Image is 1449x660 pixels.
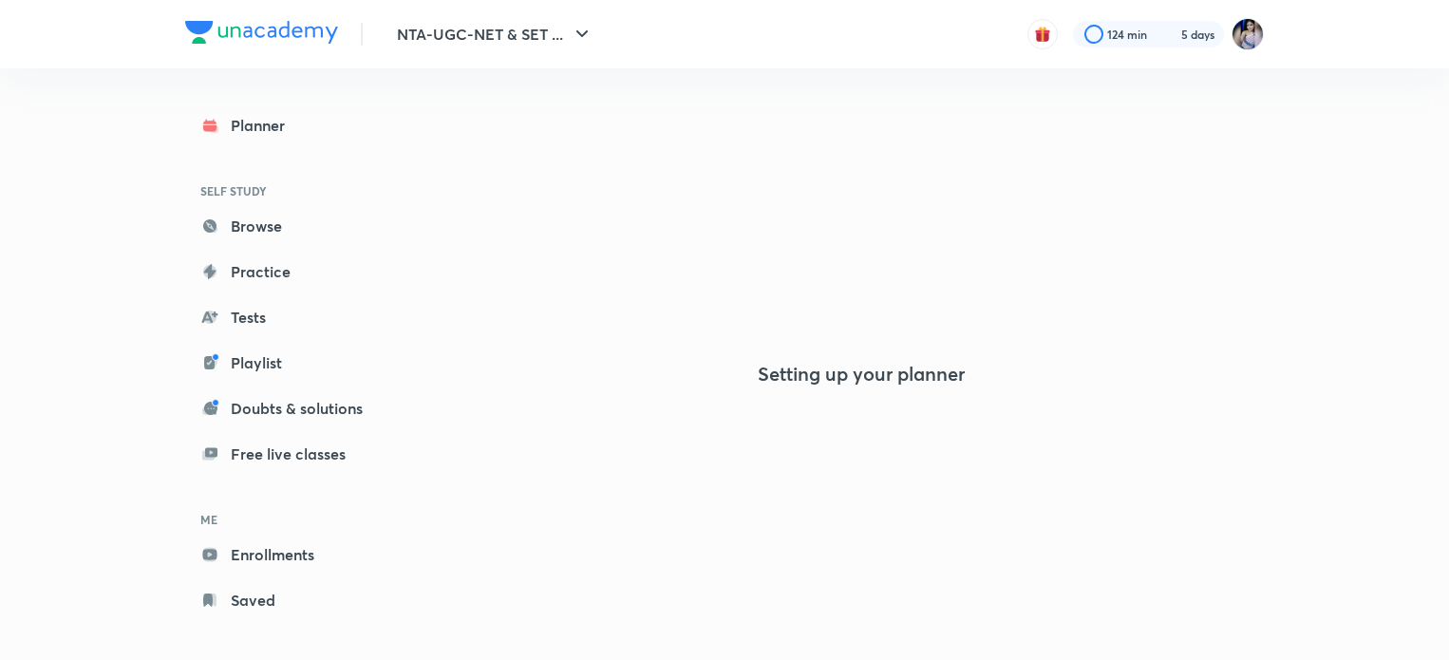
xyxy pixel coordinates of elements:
a: Browse [185,207,405,245]
h4: Setting up your planner [758,363,965,386]
img: avatar [1034,26,1051,43]
a: Saved [185,581,405,619]
a: Planner [185,106,405,144]
a: Free live classes [185,435,405,473]
a: Tests [185,298,405,336]
h6: SELF STUDY [185,175,405,207]
a: Playlist [185,344,405,382]
img: streak [1158,25,1177,44]
button: NTA-UGC-NET & SET ... [386,15,605,53]
button: avatar [1027,19,1058,49]
a: Doubts & solutions [185,389,405,427]
a: Practice [185,253,405,291]
h6: ME [185,503,405,536]
a: Enrollments [185,536,405,574]
img: Tanya Gautam [1232,18,1264,50]
a: Company Logo [185,21,338,48]
img: Company Logo [185,21,338,44]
